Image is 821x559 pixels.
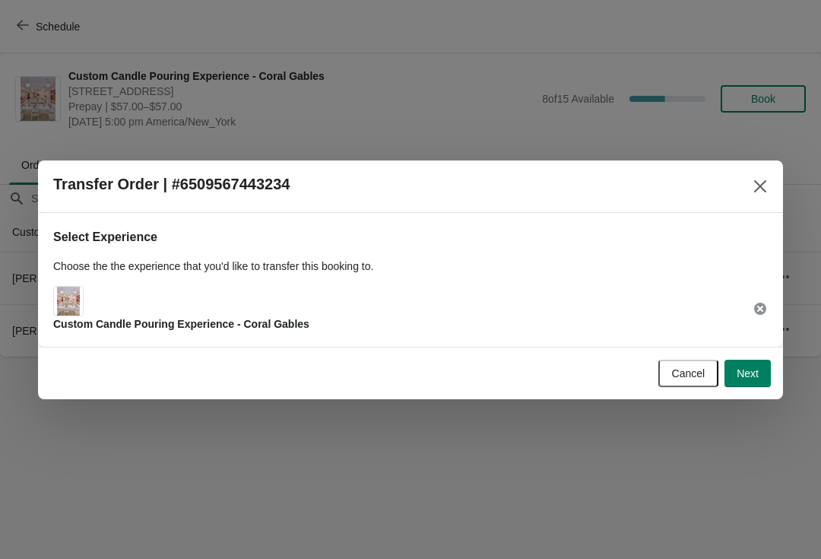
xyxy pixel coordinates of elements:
img: Main Experience Image [57,287,81,316]
p: Choose the the experience that you'd like to transfer this booking to. [53,259,768,274]
h2: Transfer Order | #6509567443234 [53,176,290,193]
span: Custom Candle Pouring Experience - Coral Gables [53,318,309,330]
h2: Select Experience [53,228,768,246]
span: Next [737,367,759,380]
button: Cancel [658,360,719,387]
span: Cancel [672,367,705,380]
button: Close [747,173,774,200]
button: Next [724,360,771,387]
